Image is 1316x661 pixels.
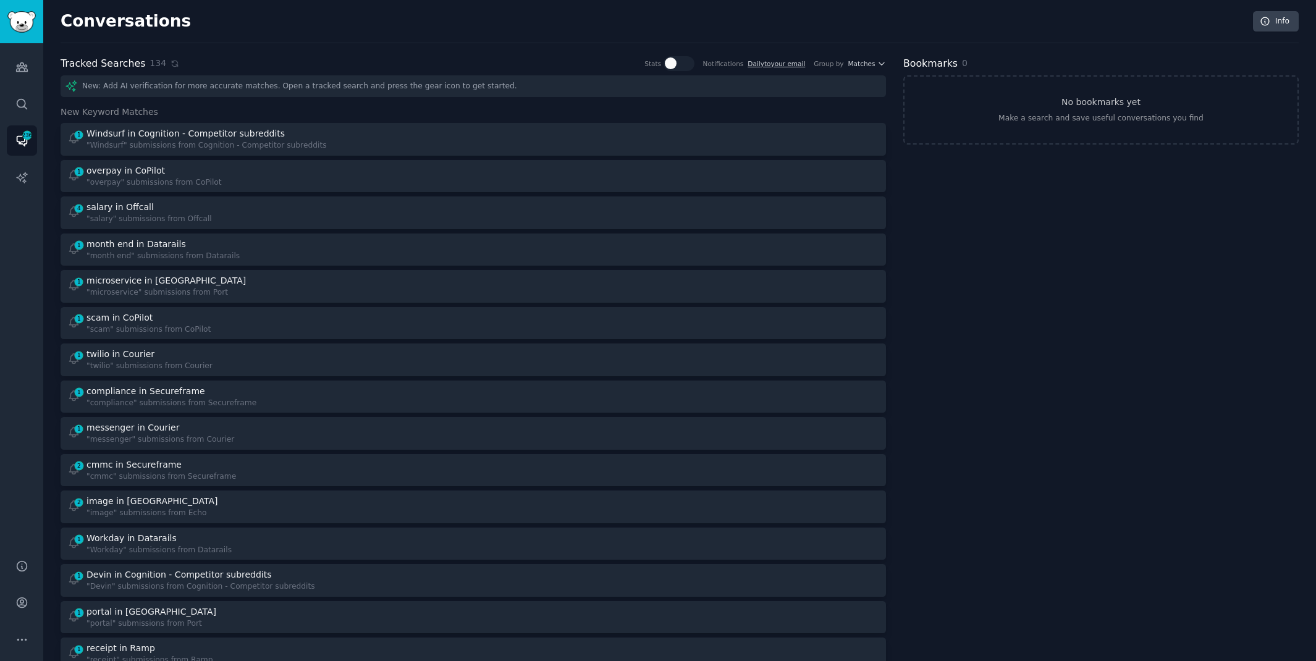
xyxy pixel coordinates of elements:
[61,234,886,266] a: 1month end in Datarails"month end" submissions from Datarails
[86,495,217,508] div: image in [GEOGRAPHIC_DATA]
[1061,96,1141,109] h3: No bookmarks yet
[61,75,886,97] div: New: Add AI verification for more accurate matches. Open a tracked search and press the gear icon...
[61,160,886,193] a: 1overpay in CoPilot"overpay" submissions from CoPilot
[86,164,165,177] div: overpay in CoPilot
[86,642,155,655] div: receipt in Ramp
[74,424,85,433] span: 1
[61,454,886,487] a: 2cmmc in Secureframe"cmmc" submissions from Secureframe
[7,11,36,33] img: GummySearch logo
[848,59,886,68] button: Matches
[61,601,886,634] a: 1portal in [GEOGRAPHIC_DATA]"portal" submissions from Port
[74,351,85,360] span: 1
[86,348,154,361] div: twilio in Courier
[74,388,85,397] span: 1
[703,59,744,68] div: Notifications
[962,58,968,68] span: 0
[61,417,886,450] a: 1messenger in Courier"messenger" submissions from Courier
[86,274,246,287] div: microservice in [GEOGRAPHIC_DATA]
[61,56,145,72] h2: Tracked Searches
[1253,11,1299,32] a: Info
[86,434,234,445] div: "messenger" submissions from Courier
[61,564,886,597] a: 1Devin in Cognition - Competitor subreddits"Devin" submissions from Cognition - Competitor subred...
[74,535,85,544] span: 1
[86,385,205,398] div: compliance in Secureframe
[86,177,222,188] div: "overpay" submissions from CoPilot
[86,545,232,556] div: "Workday" submissions from Datarails
[86,201,154,214] div: salary in Offcall
[61,381,886,413] a: 1compliance in Secureframe"compliance" submissions from Secureframe
[998,113,1204,124] div: Make a search and save useful conversations you find
[74,608,85,617] span: 1
[848,59,875,68] span: Matches
[86,287,248,298] div: "microservice" submissions from Port
[86,605,216,618] div: portal in [GEOGRAPHIC_DATA]
[61,270,886,303] a: 1microservice in [GEOGRAPHIC_DATA]"microservice" submissions from Port
[61,307,886,340] a: 1scam in CoPilot"scam" submissions from CoPilot
[748,60,805,67] a: Dailytoyour email
[74,241,85,250] span: 1
[644,59,661,68] div: Stats
[86,238,186,251] div: month end in Datarails
[74,571,85,580] span: 1
[86,458,182,471] div: cmmc in Secureframe
[74,498,85,507] span: 2
[86,618,219,629] div: "portal" submissions from Port
[74,204,85,213] span: 4
[86,471,236,482] div: "cmmc" submissions from Secureframe
[903,56,958,72] h2: Bookmarks
[86,140,327,151] div: "Windsurf" submissions from Cognition - Competitor subreddits
[86,214,212,225] div: "salary" submissions from Offcall
[86,508,220,519] div: "image" submissions from Echo
[22,131,33,140] span: 236
[903,75,1299,145] a: No bookmarks yetMake a search and save useful conversations you find
[61,490,886,523] a: 2image in [GEOGRAPHIC_DATA]"image" submissions from Echo
[86,421,179,434] div: messenger in Courier
[86,127,285,140] div: Windsurf in Cognition - Competitor subreddits
[61,106,158,119] span: New Keyword Matches
[150,57,166,70] span: 134
[74,461,85,470] span: 2
[86,581,315,592] div: "Devin" submissions from Cognition - Competitor subreddits
[61,123,886,156] a: 1Windsurf in Cognition - Competitor subreddits"Windsurf" submissions from Cognition - Competitor ...
[86,398,256,409] div: "compliance" submissions from Secureframe
[61,343,886,376] a: 1twilio in Courier"twilio" submissions from Courier
[86,324,211,335] div: "scam" submissions from CoPilot
[74,314,85,323] span: 1
[74,167,85,176] span: 1
[86,251,240,262] div: "month end" submissions from Datarails
[86,311,153,324] div: scam in CoPilot
[7,125,37,156] a: 236
[86,568,272,581] div: Devin in Cognition - Competitor subreddits
[86,361,213,372] div: "twilio" submissions from Courier
[61,12,191,32] h2: Conversations
[61,528,886,560] a: 1Workday in Datarails"Workday" submissions from Datarails
[86,532,177,545] div: Workday in Datarails
[74,277,85,286] span: 1
[814,59,843,68] div: Group by
[74,645,85,654] span: 1
[61,196,886,229] a: 4salary in Offcall"salary" submissions from Offcall
[74,130,85,139] span: 1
